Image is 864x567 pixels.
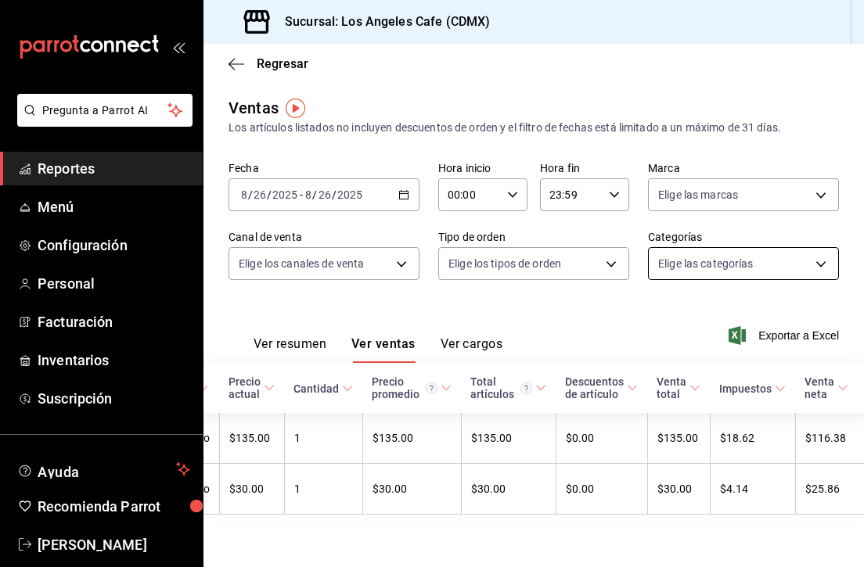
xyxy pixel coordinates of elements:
span: Elige las marcas [658,187,738,203]
span: Impuestos [719,382,786,395]
input: -- [318,188,332,201]
span: Venta total [657,375,700,400]
span: Cantidad [293,382,353,395]
button: Exportar a Excel [732,326,839,345]
svg: Precio promedio = Total artículos / cantidad [426,382,437,394]
input: -- [240,188,248,201]
span: Recomienda Parrot [38,496,190,517]
span: / [332,188,337,201]
td: $30.00 [461,464,556,515]
button: Ver ventas [351,336,416,363]
span: Facturación [38,311,190,332]
label: Fecha [229,163,419,174]
button: Ver cargos [441,336,503,363]
button: Ver resumen [254,336,326,363]
a: Pregunta a Parrot AI [11,113,193,130]
span: Venta neta [805,375,848,400]
input: -- [304,188,312,201]
div: Precio promedio [372,375,437,400]
span: Reportes [38,158,190,179]
input: -- [253,188,267,201]
td: $0.00 [556,413,647,464]
div: Venta neta [805,375,834,400]
button: Regresar [229,56,308,71]
label: Canal de venta [229,231,419,242]
td: $135.00 [461,413,556,464]
td: $30.00 [219,464,284,515]
span: Precio promedio [372,375,452,400]
td: $0.00 [556,464,647,515]
div: Ventas [229,96,279,120]
label: Tipo de orden [438,231,629,242]
td: $135.00 [362,413,461,464]
span: Regresar [257,56,308,71]
label: Hora inicio [438,163,527,174]
td: $135.00 [647,413,710,464]
button: Pregunta a Parrot AI [17,94,193,127]
div: Impuestos [719,382,772,395]
td: $18.62 [710,413,795,464]
input: ---- [337,188,363,201]
span: [PERSON_NAME] [38,534,190,555]
span: Menú [38,196,190,217]
span: Descuentos de artículo [565,375,638,400]
td: 1 [284,413,362,464]
div: Venta total [657,375,686,400]
span: Elige los canales de venta [239,256,364,271]
span: Total artículos [470,375,546,400]
span: Personal [38,273,190,294]
label: Categorías [648,231,839,242]
span: / [248,188,253,201]
span: / [312,188,317,201]
span: Precio actual [229,375,275,400]
span: Configuración [38,235,190,256]
div: Precio actual [229,375,261,400]
td: $30.00 [647,464,710,515]
div: Cantidad [293,382,339,395]
span: Suscripción [38,388,190,409]
span: Elige las categorías [658,256,754,271]
span: Pregunta a Parrot AI [42,102,168,119]
input: ---- [272,188,298,201]
button: open_drawer_menu [172,41,185,53]
h3: Sucursal: Los Angeles Cafe (CDMX) [272,13,490,31]
span: Elige los tipos de orden [448,256,561,271]
div: Descuentos de artículo [565,375,624,400]
label: Marca [648,163,839,174]
label: Hora fin [540,163,629,174]
svg: El total artículos considera cambios de precios en los artículos así como costos adicionales por ... [520,382,532,394]
img: Tooltip marker [286,99,305,118]
span: / [267,188,272,201]
span: Ayuda [38,460,170,479]
span: - [300,188,303,201]
span: Inventarios [38,350,190,371]
td: $4.14 [710,464,795,515]
div: Los artículos listados no incluyen descuentos de orden y el filtro de fechas está limitado a un m... [229,120,839,136]
td: $135.00 [219,413,284,464]
td: 1 [284,464,362,515]
td: $30.00 [362,464,461,515]
div: navigation tabs [254,336,502,363]
div: Total artículos [470,375,532,400]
